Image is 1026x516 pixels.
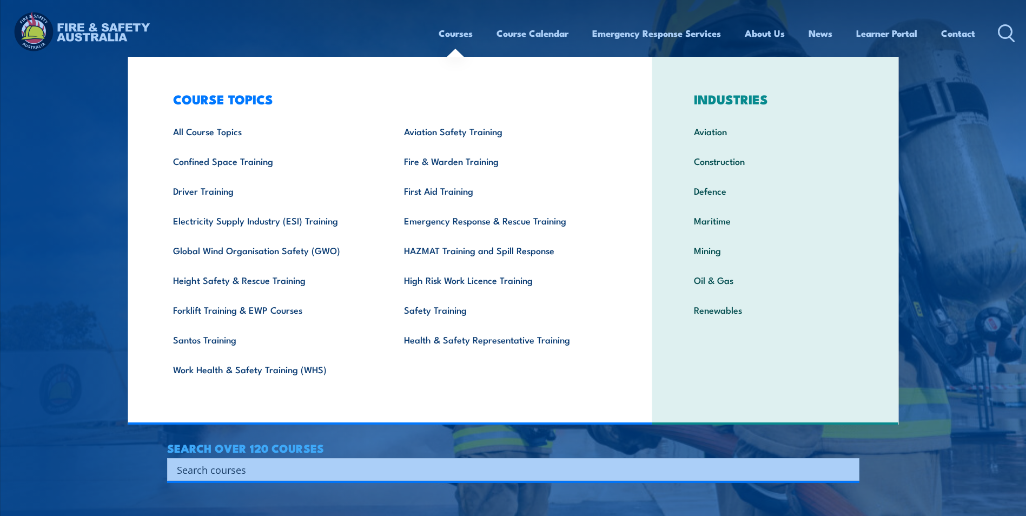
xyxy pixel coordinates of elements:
[856,19,917,48] a: Learner Portal
[387,176,618,206] a: First Aid Training
[177,461,836,478] input: Search input
[156,325,387,354] a: Santos Training
[156,91,618,107] h3: COURSE TOPICS
[156,265,387,295] a: Height Safety & Rescue Training
[677,295,873,325] a: Renewables
[387,146,618,176] a: Fire & Warden Training
[156,146,387,176] a: Confined Space Training
[677,91,873,107] h3: INDUSTRIES
[677,116,873,146] a: Aviation
[156,235,387,265] a: Global Wind Organisation Safety (GWO)
[745,19,785,48] a: About Us
[387,295,618,325] a: Safety Training
[179,462,838,477] form: Search form
[156,176,387,206] a: Driver Training
[387,325,618,354] a: Health & Safety Representative Training
[439,19,473,48] a: Courses
[387,206,618,235] a: Emergency Response & Rescue Training
[387,235,618,265] a: HAZMAT Training and Spill Response
[840,462,856,477] button: Search magnifier button
[677,265,873,295] a: Oil & Gas
[677,235,873,265] a: Mining
[156,116,387,146] a: All Course Topics
[387,265,618,295] a: High Risk Work Licence Training
[809,19,832,48] a: News
[497,19,568,48] a: Course Calendar
[677,206,873,235] a: Maritime
[156,354,387,384] a: Work Health & Safety Training (WHS)
[156,295,387,325] a: Forklift Training & EWP Courses
[156,206,387,235] a: Electricity Supply Industry (ESI) Training
[677,146,873,176] a: Construction
[677,176,873,206] a: Defence
[167,442,859,454] h4: SEARCH OVER 120 COURSES
[941,19,975,48] a: Contact
[592,19,721,48] a: Emergency Response Services
[387,116,618,146] a: Aviation Safety Training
